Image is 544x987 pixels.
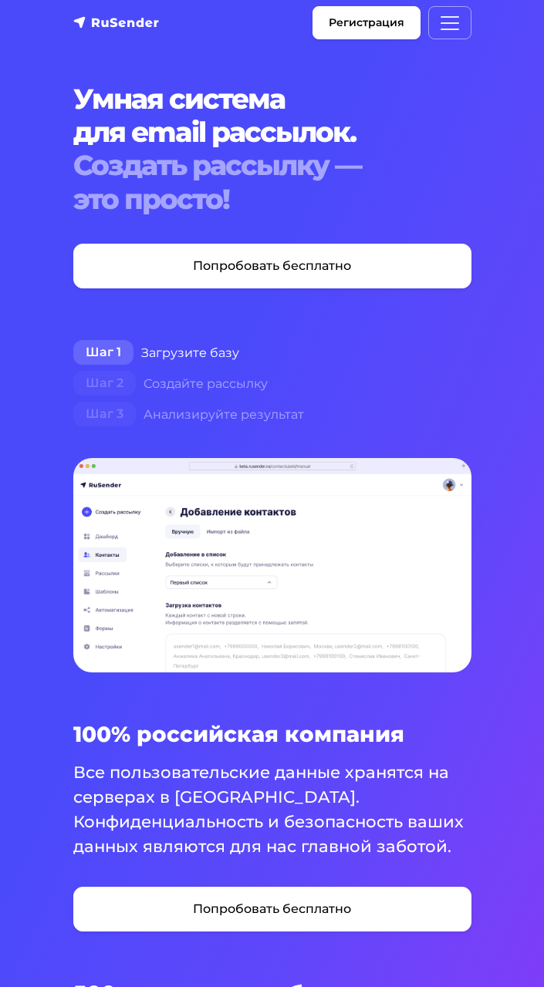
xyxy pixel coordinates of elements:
div: Анализируйте результат [73,399,471,430]
a: Попробовать бесплатно [73,887,471,931]
div: Загрузите базу [73,338,471,369]
button: Меню [428,6,471,39]
span: Шаг 3 [73,402,136,426]
img: RuSender [73,15,160,30]
span: Шаг 1 [73,340,133,365]
a: Попробовать бесплатно [73,244,471,288]
a: Регистрация [313,6,421,39]
div: Создайте рассылку [73,369,471,399]
div: Создать рассылку — это просто! [73,149,471,215]
h1: Умная система для email рассылок. [73,83,471,216]
img: hero-01-min.png [73,458,471,673]
p: Все пользовательские данные хранятся на серверах в [GEOGRAPHIC_DATA]. Конфиденциальность и безопа... [73,760,471,859]
span: Шаг 2 [73,371,136,396]
h3: 100% российская компания [73,722,471,748]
